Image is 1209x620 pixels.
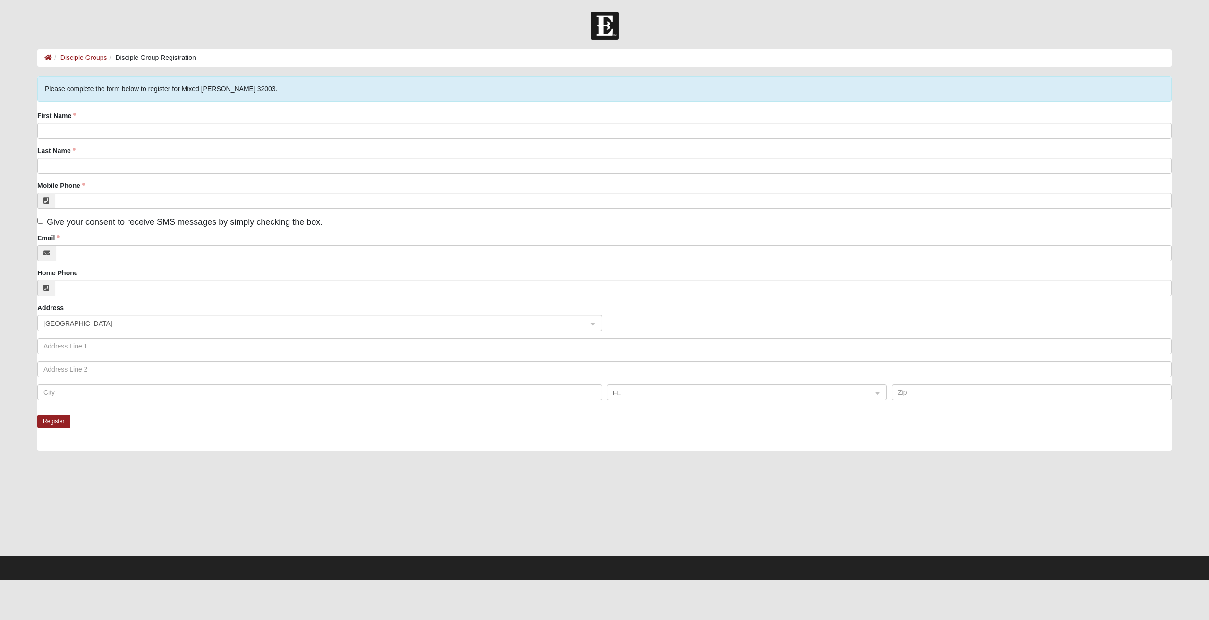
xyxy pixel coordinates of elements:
[37,111,76,120] label: First Name
[37,146,76,155] label: Last Name
[37,384,602,400] input: City
[37,76,1172,102] div: Please complete the form below to register for Mixed [PERSON_NAME] 32003.
[37,361,1172,377] input: Address Line 2
[37,338,1172,354] input: Address Line 1
[591,12,619,40] img: Church of Eleven22 Logo
[37,415,70,428] button: Register
[37,303,64,313] label: Address
[37,233,60,243] label: Email
[60,54,107,61] a: Disciple Groups
[43,318,579,329] span: United States
[892,384,1172,400] input: Zip
[107,53,196,63] li: Disciple Group Registration
[37,181,85,190] label: Mobile Phone
[37,268,78,278] label: Home Phone
[613,388,864,398] span: FL
[37,218,43,224] input: Give your consent to receive SMS messages by simply checking the box.
[47,217,323,227] span: Give your consent to receive SMS messages by simply checking the box.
